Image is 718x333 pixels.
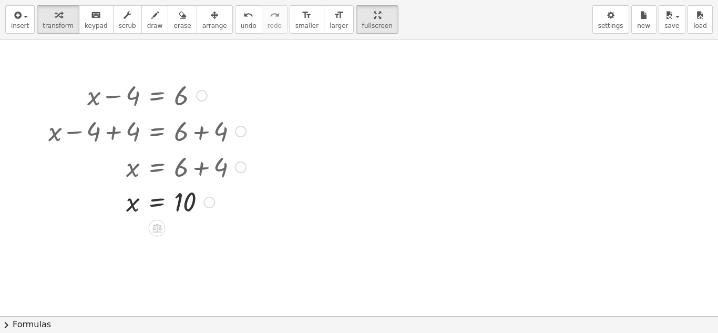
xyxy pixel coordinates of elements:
[688,5,713,34] button: load
[37,5,79,34] button: transform
[202,22,227,29] span: arrange
[302,9,312,22] i: format_size
[631,5,657,34] button: new
[693,22,707,29] span: load
[659,5,685,34] button: save
[637,22,650,29] span: new
[168,5,197,34] button: erase
[85,22,108,29] span: keypad
[79,5,114,34] button: keyboardkeypad
[113,5,142,34] button: scrub
[91,9,101,22] i: keyboard
[43,22,74,29] span: transform
[268,22,282,29] span: redo
[11,22,29,29] span: insert
[5,5,35,34] button: insert
[330,22,348,29] span: larger
[241,22,257,29] span: undo
[362,22,392,29] span: fullscreen
[235,5,262,34] button: undoundo
[664,22,679,29] span: save
[295,22,319,29] span: smaller
[119,22,136,29] span: scrub
[141,5,169,34] button: draw
[290,5,324,34] button: format_sizesmaller
[149,220,166,237] div: Apply the same math to both sides of the equation
[197,5,233,34] button: arrange
[243,9,253,22] i: undo
[262,5,288,34] button: redoredo
[147,22,163,29] span: draw
[598,22,623,29] span: settings
[592,5,629,34] button: settings
[334,9,344,22] i: format_size
[173,22,191,29] span: erase
[356,5,398,34] button: fullscreen
[270,9,280,22] i: redo
[324,5,354,34] button: format_sizelarger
